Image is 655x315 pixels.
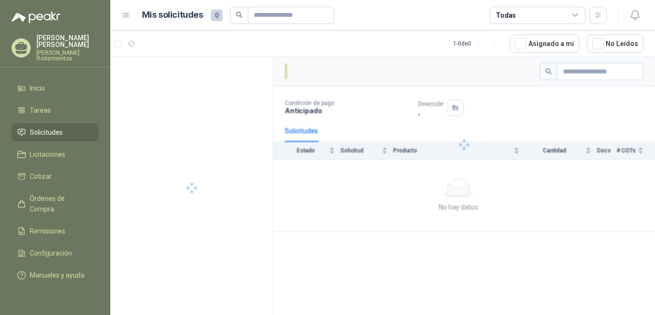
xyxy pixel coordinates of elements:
span: Remisiones [30,226,65,236]
a: Órdenes de Compra [12,189,99,218]
a: Cotizar [12,167,99,186]
span: Manuales y ayuda [30,270,84,280]
h1: Mis solicitudes [142,8,203,22]
span: Licitaciones [30,149,65,160]
span: Inicio [30,83,45,93]
span: Cotizar [30,171,52,182]
span: Tareas [30,105,51,116]
a: Solicitudes [12,123,99,141]
span: search [236,12,243,18]
img: Logo peakr [12,12,60,23]
span: Órdenes de Compra [30,193,90,214]
p: [PERSON_NAME] Rodamientos [36,50,99,61]
span: 0 [211,10,222,21]
a: Manuales y ayuda [12,266,99,284]
a: Configuración [12,244,99,262]
div: 1 - 0 de 0 [453,36,502,51]
div: Todas [496,10,516,21]
p: [PERSON_NAME] [PERSON_NAME] [36,35,99,48]
a: Inicio [12,79,99,97]
button: Asignado a mi [510,35,579,53]
span: Solicitudes [30,127,63,138]
span: Configuración [30,248,72,258]
button: No Leídos [587,35,643,53]
a: Tareas [12,101,99,119]
a: Licitaciones [12,145,99,163]
a: Remisiones [12,222,99,240]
